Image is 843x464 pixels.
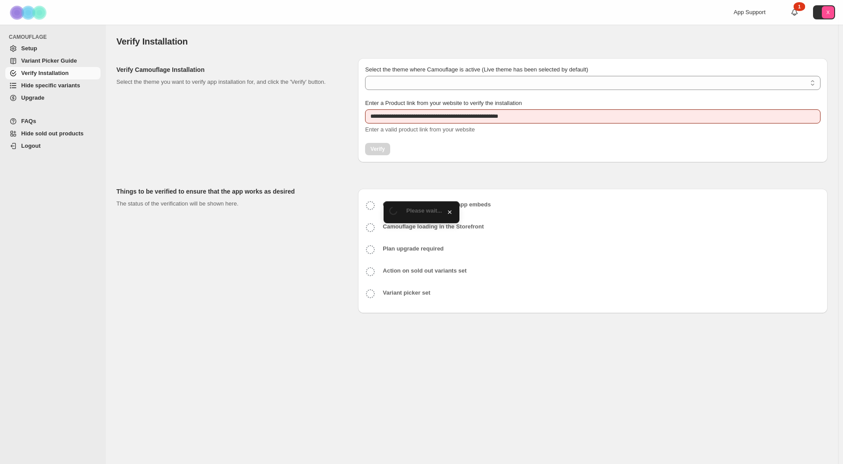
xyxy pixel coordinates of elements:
[407,207,442,214] span: Please wait...
[383,245,444,252] b: Plan upgrade required
[365,100,522,106] span: Enter a Product link from your website to verify the installation
[794,2,805,11] div: 1
[21,57,77,64] span: Variant Picker Guide
[5,67,101,79] a: Verify Installation
[21,70,69,76] span: Verify Installation
[21,142,41,149] span: Logout
[21,118,36,124] span: FAQs
[822,6,834,19] span: Avatar with initials X
[5,92,101,104] a: Upgrade
[116,187,344,196] h2: Things to be verified to ensure that the app works as desired
[116,199,344,208] p: The status of the verification will be shown here.
[116,78,344,86] p: Select the theme you want to verify app installation for, and click the 'Verify' button.
[383,267,466,274] b: Action on sold out variants set
[383,223,484,230] b: Camouflage loading in the Storefront
[21,94,45,101] span: Upgrade
[21,82,80,89] span: Hide specific variants
[116,65,344,74] h2: Verify Camouflage Installation
[5,127,101,140] a: Hide sold out products
[5,79,101,92] a: Hide specific variants
[365,66,588,73] span: Select the theme where Camouflage is active (Live theme has been selected by default)
[7,0,51,25] img: Camouflage
[790,8,799,17] a: 1
[5,115,101,127] a: FAQs
[5,140,101,152] a: Logout
[5,42,101,55] a: Setup
[21,45,37,52] span: Setup
[9,34,101,41] span: CAMOUFLAGE
[734,9,765,15] span: App Support
[383,289,430,296] b: Variant picker set
[813,5,835,19] button: Avatar with initials X
[365,126,475,133] span: Enter a valid product link from your website
[826,10,830,15] text: X
[5,55,101,67] a: Variant Picker Guide
[116,37,188,46] span: Verify Installation
[21,130,84,137] span: Hide sold out products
